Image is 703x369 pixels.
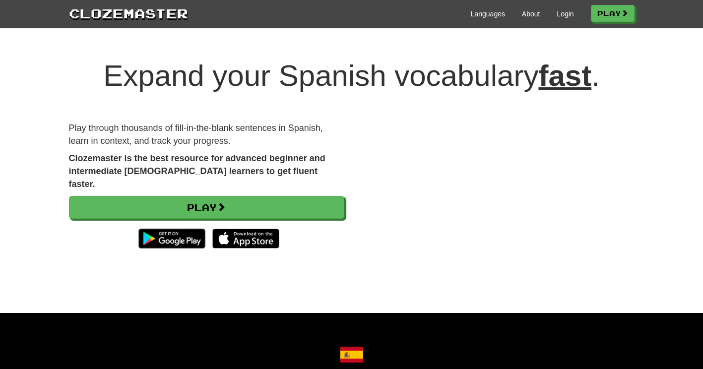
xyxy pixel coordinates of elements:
strong: Clozemaster is the best resource for advanced beginner and intermediate [DEMOGRAPHIC_DATA] learne... [69,153,325,188]
a: Languages [471,9,505,19]
img: Download_on_the_App_Store_Badge_US-UK_135x40-25178aeef6eb6b83b96f5f2d004eda3bffbb37122de64afbaef7... [212,229,279,248]
a: About [522,9,540,19]
a: Login [557,9,574,19]
p: Play through thousands of fill-in-the-blank sentences in Spanish, learn in context, and track you... [69,122,344,147]
a: Play [69,196,344,219]
u: fast [538,59,591,92]
h1: Expand your Spanish vocabulary . [69,60,635,92]
a: Clozemaster [69,4,188,22]
img: Get it on Google Play [133,224,210,253]
a: Play [591,5,635,22]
